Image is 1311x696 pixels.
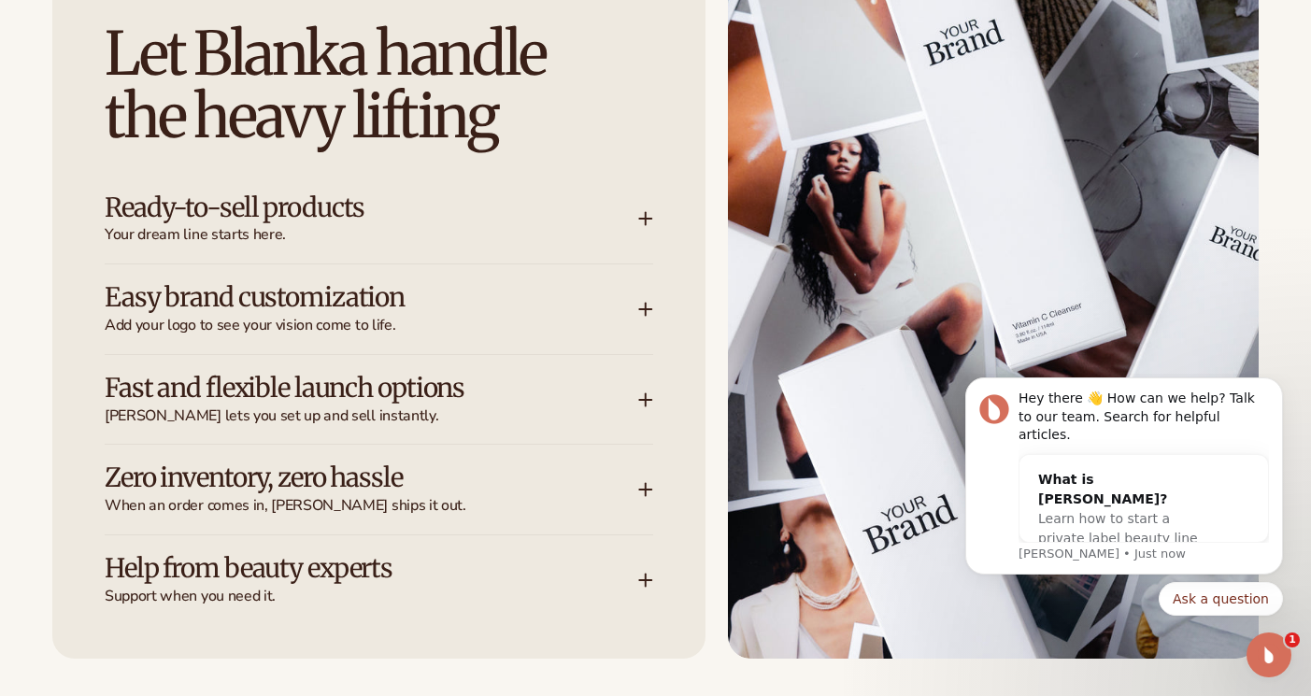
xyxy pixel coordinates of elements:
span: Support when you need it. [105,587,638,606]
h2: Let Blanka handle the heavy lifting [105,22,653,148]
span: Your dream line starts here. [105,225,638,245]
span: [PERSON_NAME] lets you set up and sell instantly. [105,406,638,426]
span: 1 [1285,632,1300,647]
h3: Fast and flexible launch options [105,374,582,403]
h3: Easy brand customization [105,283,582,312]
h3: Help from beauty experts [105,554,582,583]
span: Add your logo to see your vision come to life. [105,316,638,335]
span: When an order comes in, [PERSON_NAME] ships it out. [105,496,638,516]
h3: Ready-to-sell products [105,193,582,222]
iframe: Intercom notifications message [937,374,1311,687]
iframe: Intercom live chat [1247,632,1291,677]
h3: Zero inventory, zero hassle [105,463,582,492]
